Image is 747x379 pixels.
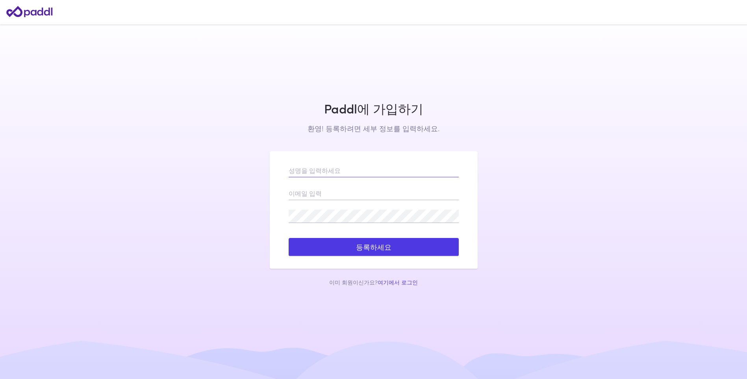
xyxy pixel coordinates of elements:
h2: 환영! 등록하려면 세부 정보를 입력하세요. [270,124,478,133]
font: 이미 회원이신가요? [329,278,418,286]
input: 이메일 입력 [289,187,459,200]
a: 여기에서 로그인 [378,278,418,286]
button: 등록하세요 [289,238,459,256]
h1: Paddl에 가입하기 [270,101,478,116]
input: 성명을 입력하세요 [289,164,459,177]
